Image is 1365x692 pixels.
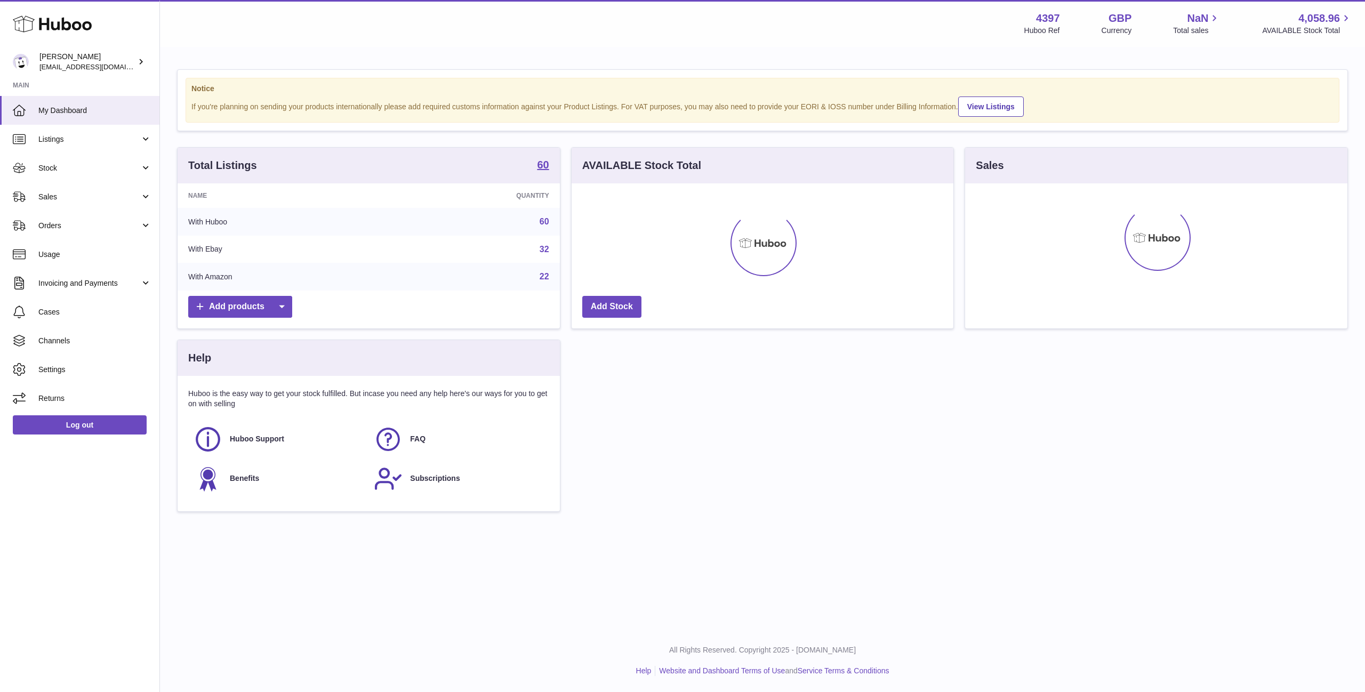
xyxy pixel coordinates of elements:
strong: GBP [1109,11,1131,26]
td: With Ebay [178,236,387,263]
a: View Listings [958,96,1024,117]
span: Channels [38,336,151,346]
h3: AVAILABLE Stock Total [582,158,701,173]
span: Sales [38,192,140,202]
td: With Amazon [178,263,387,291]
a: 22 [540,272,549,281]
a: Subscriptions [374,464,543,493]
span: Usage [38,250,151,260]
h3: Total Listings [188,158,257,173]
span: AVAILABLE Stock Total [1262,26,1352,36]
span: Invoicing and Payments [38,278,140,288]
li: and [655,666,889,676]
a: Help [636,666,652,675]
span: [EMAIL_ADDRESS][DOMAIN_NAME] [39,62,157,71]
th: Name [178,183,387,208]
span: Total sales [1173,26,1221,36]
th: Quantity [387,183,559,208]
div: Huboo Ref [1024,26,1060,36]
strong: 4397 [1036,11,1060,26]
a: Add Stock [582,296,641,318]
a: Service Terms & Conditions [798,666,889,675]
a: Add products [188,296,292,318]
span: Huboo Support [230,434,284,444]
a: 60 [540,217,549,226]
span: Benefits [230,473,259,484]
h3: Sales [976,158,1003,173]
a: Huboo Support [194,425,363,454]
span: Returns [38,393,151,404]
span: Subscriptions [410,473,460,484]
div: Currency [1102,26,1132,36]
a: 32 [540,245,549,254]
span: NaN [1187,11,1208,26]
img: drumnnbass@gmail.com [13,54,29,70]
a: FAQ [374,425,543,454]
a: Benefits [194,464,363,493]
td: With Huboo [178,208,387,236]
span: My Dashboard [38,106,151,116]
span: Stock [38,163,140,173]
div: If you're planning on sending your products internationally please add required customs informati... [191,95,1334,117]
a: NaN Total sales [1173,11,1221,36]
a: 4,058.96 AVAILABLE Stock Total [1262,11,1352,36]
div: [PERSON_NAME] [39,52,135,72]
a: Website and Dashboard Terms of Use [659,666,785,675]
strong: Notice [191,84,1334,94]
span: Cases [38,307,151,317]
span: Settings [38,365,151,375]
span: 4,058.96 [1298,11,1340,26]
a: Log out [13,415,147,434]
h3: Help [188,351,211,365]
span: FAQ [410,434,425,444]
a: 60 [537,159,549,172]
strong: 60 [537,159,549,170]
p: Huboo is the easy way to get your stock fulfilled. But incase you need any help here's our ways f... [188,389,549,409]
span: Orders [38,221,140,231]
span: Listings [38,134,140,144]
p: All Rights Reserved. Copyright 2025 - [DOMAIN_NAME] [168,645,1356,655]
